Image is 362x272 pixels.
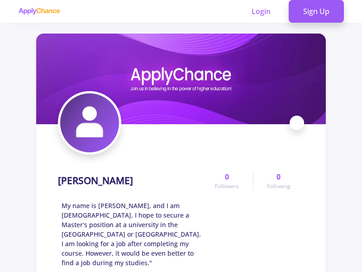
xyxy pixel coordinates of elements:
[18,8,60,15] img: applychance logo text only
[276,171,281,182] span: 0
[62,201,201,267] span: My name is [PERSON_NAME], and I am [DEMOGRAPHIC_DATA]. I hope to secure a Master's position at a ...
[253,171,304,190] a: 0Following
[225,171,229,182] span: 0
[58,175,133,186] h1: [PERSON_NAME]
[36,34,326,124] img: SoheiL Shariaticover image
[267,182,291,190] span: Following
[60,93,119,152] img: SoheiL Shariatiavatar
[201,171,252,190] a: 0Followers
[215,182,239,190] span: Followers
